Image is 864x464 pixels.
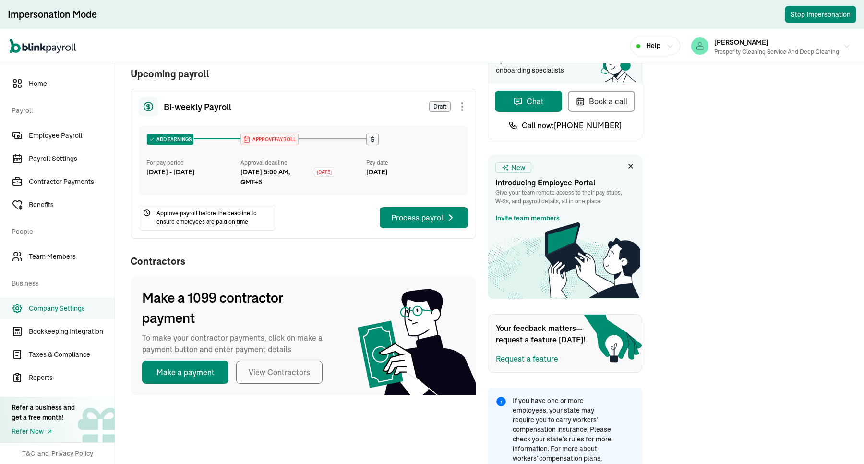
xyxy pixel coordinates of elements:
[714,38,768,47] span: [PERSON_NAME]
[29,154,115,164] span: Payroll Settings
[366,159,460,167] div: Pay date
[142,332,334,355] span: To make your contractor payments, click on make a payment button and enter payment details
[317,169,332,176] span: [DATE]
[714,48,839,56] div: Prosperity Cleaning Service and Deep Cleaning
[29,131,115,141] span: Employee Payroll
[251,136,296,143] span: APPROVE PAYROLL
[12,427,75,437] a: Refer Now
[29,327,115,337] span: Bookkeeping Integration
[687,34,854,58] button: [PERSON_NAME]Prosperity Cleaning Service and Deep Cleaning
[495,177,635,188] h3: Introducing Employee Portal
[646,41,660,51] span: Help
[164,100,231,113] span: Bi-weekly Payroll
[29,79,115,89] span: Home
[146,167,240,177] div: [DATE] - [DATE]
[576,96,627,107] div: Book a call
[240,167,312,187] div: [DATE] 5:00 AM, GMT+5
[568,91,635,112] button: Book a call
[785,6,856,23] button: Stop Impersonation
[12,217,109,244] span: People
[131,254,476,269] span: Contractors
[29,200,115,210] span: Benefits
[29,304,115,314] span: Company Settings
[495,188,635,206] p: Give your team remote access to their pay stubs, W‑2s, and payroll details, all in one place.
[12,403,75,423] div: Refer a business and get a free month!
[429,101,451,112] span: Draft
[142,361,228,384] button: Make a payment
[12,96,109,123] span: Payroll
[131,67,476,81] span: Upcoming payroll
[236,361,323,384] button: View Contractors
[496,322,592,345] span: Your feedback matters—request a feature [DATE]!
[391,212,456,223] div: Process payroll
[240,159,362,167] div: Approval deadline
[366,167,460,177] div: [DATE]
[522,120,622,131] span: Call now: [PHONE_NUMBER]
[142,288,334,328] span: Make a 1099 contractor payment
[147,134,193,145] div: ADD EARNINGS
[380,207,468,228] button: Process payroll
[496,353,558,365] button: Request a feature
[10,32,76,60] nav: Global
[513,96,544,107] div: Chat
[29,177,115,187] span: Contractor Payments
[51,449,93,458] span: Privacy Policy
[630,37,680,55] button: Help
[22,449,35,458] span: T&C
[29,350,115,360] span: Taxes & Compliance
[156,209,272,226] span: Approve payroll before the deadline to ensure employees are paid on time
[511,163,525,173] span: New
[495,91,562,112] button: Chat
[12,269,109,296] span: Business
[29,373,115,383] span: Reports
[8,8,97,21] div: Impersonation Mode
[495,213,560,223] a: Invite team members
[496,55,577,75] span: Speak to one of our onboarding specialists
[29,252,115,262] span: Team Members
[146,159,240,167] div: For pay period
[705,360,864,464] iframe: Chat Widget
